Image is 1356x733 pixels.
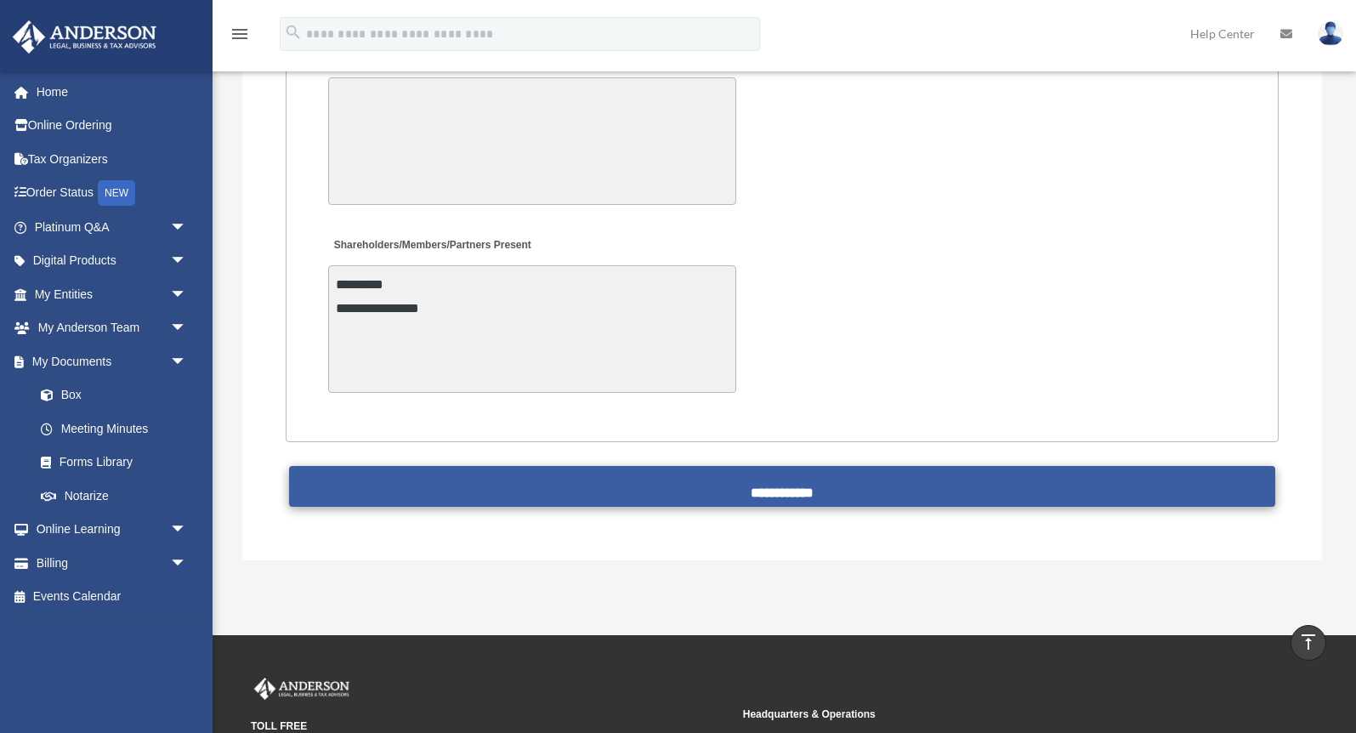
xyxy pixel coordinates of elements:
img: Anderson Advisors Platinum Portal [8,20,162,54]
a: Online Ordering [12,109,213,143]
span: arrow_drop_down [170,277,204,312]
span: arrow_drop_down [170,210,204,245]
a: My Entitiesarrow_drop_down [12,277,213,311]
a: Order StatusNEW [12,176,213,211]
a: Box [24,378,213,412]
a: My Documentsarrow_drop_down [12,344,213,378]
a: Events Calendar [12,580,213,614]
i: search [284,23,303,42]
a: vertical_align_top [1291,625,1326,661]
span: arrow_drop_down [170,244,204,279]
span: arrow_drop_down [170,546,204,581]
i: vertical_align_top [1298,632,1319,652]
i: menu [230,24,250,44]
div: NEW [98,180,135,206]
span: arrow_drop_down [170,344,204,379]
a: Digital Productsarrow_drop_down [12,244,213,278]
label: Shareholders/Members/Partners Present [328,234,536,257]
a: Platinum Q&Aarrow_drop_down [12,210,213,244]
a: Tax Organizers [12,142,213,176]
a: Billingarrow_drop_down [12,546,213,580]
a: Forms Library [24,446,213,480]
span: arrow_drop_down [170,513,204,548]
img: Anderson Advisors Platinum Portal [251,678,353,700]
img: User Pic [1318,21,1343,46]
a: Meeting Minutes [24,412,204,446]
a: Online Learningarrow_drop_down [12,513,213,547]
span: arrow_drop_down [170,311,204,346]
small: Headquarters & Operations [743,706,1223,724]
a: Home [12,75,213,109]
a: My Anderson Teamarrow_drop_down [12,311,213,345]
a: menu [230,30,250,44]
a: Notarize [24,479,213,513]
